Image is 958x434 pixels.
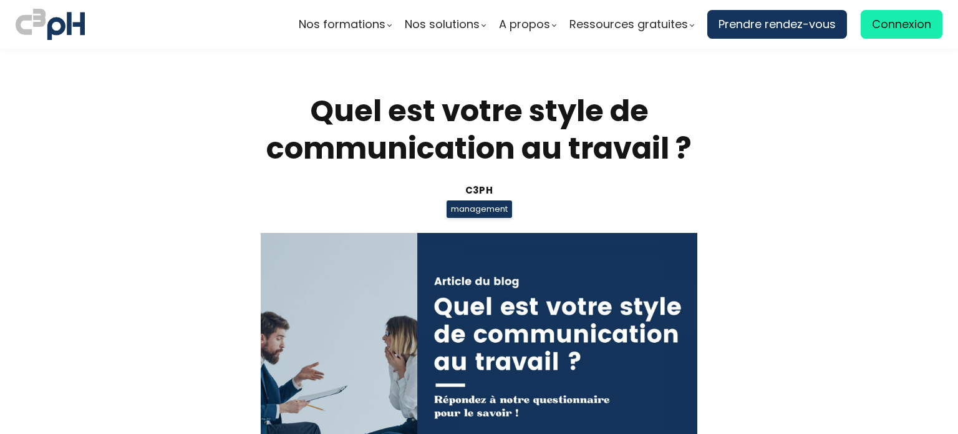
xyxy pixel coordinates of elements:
[718,15,836,34] span: Prendre rendez-vous
[189,92,769,167] h1: Quel est votre style de communication au travail ?
[189,183,769,197] div: C3pH
[299,15,385,34] span: Nos formations
[861,10,942,39] a: Connexion
[872,15,931,34] span: Connexion
[499,15,550,34] span: A propos
[6,407,133,434] iframe: chat widget
[16,6,85,42] img: logo C3PH
[405,15,480,34] span: Nos solutions
[707,10,847,39] a: Prendre rendez-vous
[447,200,512,218] span: management
[569,15,688,34] span: Ressources gratuites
